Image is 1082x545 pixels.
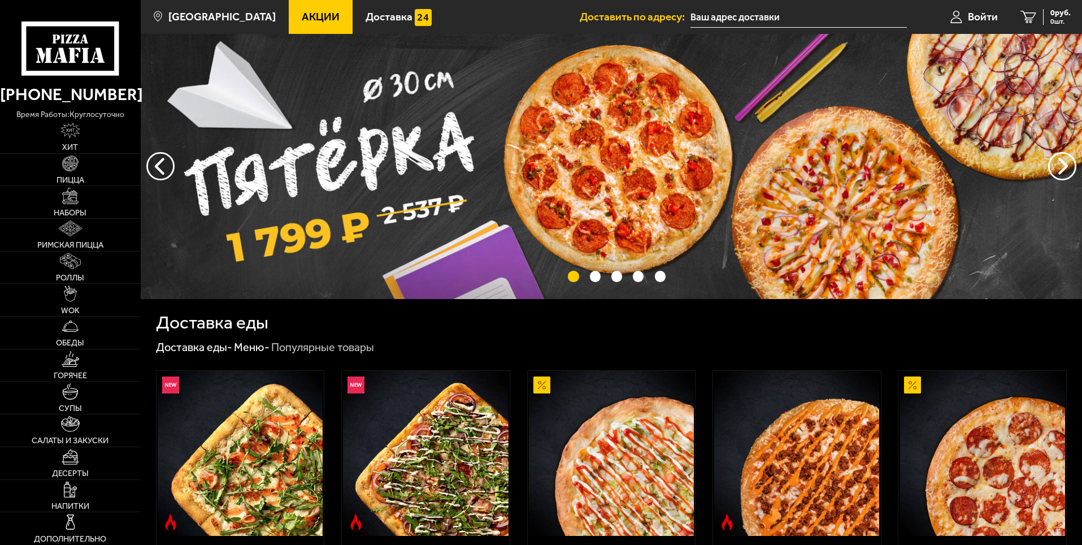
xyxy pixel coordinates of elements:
button: точки переключения [611,271,622,282]
h1: Доставка еды [156,314,268,332]
span: Супы [59,404,82,412]
a: Острое блюдоБиф чили 25 см (толстое с сыром) [713,371,881,536]
button: предыдущий [1048,152,1076,180]
img: Биф чили 25 см (толстое с сыром) [714,371,879,536]
span: Акции [302,11,340,22]
img: Акционный [533,377,550,393]
span: 0 руб. [1050,9,1071,17]
button: точки переключения [590,271,601,282]
img: Пепперони 25 см (толстое с сыром) [900,371,1065,536]
span: Дополнительно [34,535,106,543]
img: Новинка [347,377,364,393]
img: Острое блюдо [719,514,736,531]
span: Доставить по адресу: [580,11,690,22]
span: Римская пицца [37,241,103,249]
a: НовинкаОстрое блюдоРимская с мясным ассорти [342,371,510,536]
img: Акционный [904,377,921,393]
a: АкционныйАль-Шам 25 см (тонкое тесто) [528,371,696,536]
span: Десерты [52,469,89,477]
span: Роллы [56,274,84,282]
button: точки переключения [568,271,579,282]
span: WOK [61,306,80,314]
button: точки переключения [655,271,666,282]
input: Ваш адрес доставки [690,7,907,28]
a: АкционныйПепперони 25 см (толстое с сыром) [898,371,1066,536]
span: Напитки [51,502,89,510]
button: следующий [146,152,175,180]
span: 0 шт. [1050,18,1071,25]
img: Новинка [162,377,179,393]
img: 15daf4d41897b9f0e9f617042186c801.svg [415,9,432,26]
span: Войти [968,11,998,22]
img: Римская с креветками [158,371,323,536]
span: Пицца [57,176,84,184]
span: Обеды [56,339,84,347]
a: Меню- [234,340,270,354]
img: Острое блюдо [347,514,364,531]
button: точки переключения [633,271,644,282]
span: Доставка [366,11,412,22]
span: Горячее [54,371,87,379]
div: Популярные товары [271,340,374,355]
a: Доставка еды- [156,340,232,354]
span: [GEOGRAPHIC_DATA] [168,11,276,22]
span: Хит [62,143,78,151]
img: Аль-Шам 25 см (тонкое тесто) [529,371,694,536]
img: Острое блюдо [162,514,179,531]
a: НовинкаОстрое блюдоРимская с креветками [157,371,324,536]
img: Римская с мясным ассорти [343,371,508,536]
span: Салаты и закуски [32,436,108,444]
span: Наборы [54,209,86,217]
